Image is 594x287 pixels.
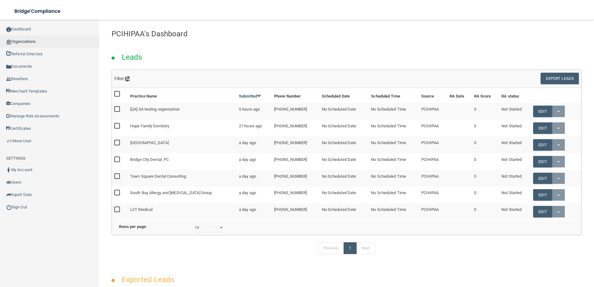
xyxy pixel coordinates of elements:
a: Edit [533,173,552,184]
th: RA status [499,88,531,103]
a: 1 [344,242,356,254]
td: a day ago [236,136,272,153]
td: LCT Medical [128,203,236,220]
th: RA Score [472,88,499,103]
th: Source [419,88,447,103]
td: PCIHIPAA [419,153,447,170]
td: No Scheduled Time [368,120,418,136]
td: [GEOGRAPHIC_DATA] [128,136,236,153]
a: Previous [318,242,344,254]
td: 0 [472,136,499,153]
td: 5 hours ago [236,103,272,120]
td: 0 [472,153,499,170]
td: Not Started [499,203,531,220]
label: SETTINGS [6,155,25,162]
td: Not Started [499,120,531,136]
th: Scheduled Time [368,88,418,103]
td: No Scheduled Time [368,136,418,153]
td: No Scheduled Date [319,120,369,136]
td: No Scheduled Date [319,203,369,220]
td: No Scheduled Time [368,203,418,220]
td: PCIHIPAA [419,187,447,203]
span: Filter [114,76,130,81]
td: Town Square Dental Consulting [128,170,236,187]
img: ic_user_dark.df1a06c3.png [6,167,11,172]
td: Hope Family Dentistry [128,120,236,136]
td: [PHONE_NUMBER] [272,187,319,203]
td: PCIHIPAA [419,136,447,153]
th: Practice Name [128,88,236,103]
td: PCIHIPAA [419,120,447,136]
td: No Scheduled Date [319,136,369,153]
td: a day ago [236,203,272,220]
th: Phone Number [272,88,319,103]
td: [PHONE_NUMBER] [272,153,319,170]
a: Edit [533,206,552,217]
td: [QA] SA testing organization [128,103,236,120]
a: Edit [533,189,552,201]
td: 0 [472,103,499,120]
th: Scheduled Date [319,88,369,103]
img: ic_dashboard_dark.d01f4a41.png [6,27,11,32]
td: Not Started [499,103,531,120]
td: 0 [472,170,499,187]
img: icon-users.e205127d.png [6,180,11,185]
a: Edit [533,106,552,117]
img: icon-export.b9366987.png [6,192,11,197]
td: No Scheduled Time [368,153,418,170]
h4: PCIHIPAA's Dashboard [112,30,582,38]
td: PCIHIPAA [419,170,447,187]
td: Not Started [499,136,531,153]
a: Edit [533,122,552,134]
img: organization-icon.f8decf85.png [6,39,11,44]
td: PCIHIPAA [419,103,447,120]
td: Not Started [499,153,531,170]
td: a day ago [236,153,272,170]
img: briefcase.64adab9b.png [6,138,12,144]
a: Edit [533,139,552,151]
td: [PHONE_NUMBER] [272,103,319,120]
td: 0 [472,187,499,203]
a: Edit [533,156,552,167]
td: Bridge City Dental, PC [128,153,236,170]
td: PCIHIPAA [419,203,447,220]
img: icon-filter@2x.21656d0b.png [125,76,130,81]
td: a day ago [236,170,272,187]
td: No Scheduled Date [319,187,369,203]
td: [PHONE_NUMBER] [272,120,319,136]
b: Rows per page: [119,224,147,229]
td: No Scheduled Date [319,170,369,187]
td: [PHONE_NUMBER] [272,203,319,220]
td: No Scheduled Date [319,103,369,120]
td: South Bay Allergy and [MEDICAL_DATA] Group [128,187,236,203]
td: [PHONE_NUMBER] [272,170,319,187]
th: RA Date [447,88,472,103]
td: 0 [472,120,499,136]
td: Not Started [499,187,531,203]
h2: Leads [116,48,148,66]
td: 21 hours ago [236,120,272,136]
img: ic_power_dark.7ecde6b1.png [6,204,12,210]
img: bridge_compliance_login_screen.278c3ca4.svg [9,5,66,18]
td: [PHONE_NUMBER] [272,136,319,153]
td: No Scheduled Time [368,103,418,120]
td: a day ago [236,187,272,203]
td: No Scheduled Date [319,153,369,170]
td: Not Started [499,170,531,187]
button: Export Leads [541,73,579,84]
a: Next [356,242,375,254]
td: No Scheduled Time [368,170,418,187]
img: icon-documents.8dae5593.png [6,64,11,69]
td: No Scheduled Time [368,187,418,203]
a: Submitted [239,94,261,98]
img: ic_reseller.de258add.png [6,77,11,82]
td: 0 [472,203,499,220]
